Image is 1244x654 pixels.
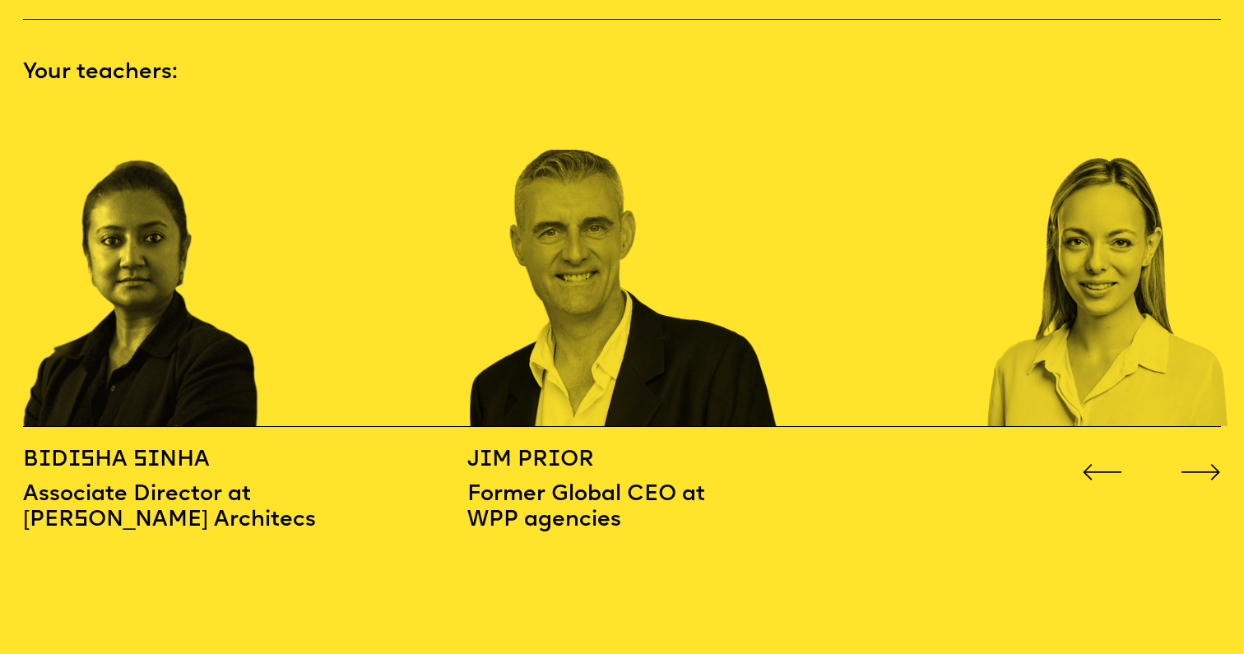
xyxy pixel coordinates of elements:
p: J m Pr or [467,447,990,475]
span: i [68,449,81,471]
p: Your teachers: [23,59,1220,88]
span: i [39,449,51,471]
button: Go to previous slide [1082,458,1122,475]
p: B d sha S nha [23,447,467,475]
button: Go to next slide [1181,458,1221,475]
span: i [480,449,492,471]
p: Associate Director at [PERSON_NAME] Architecs [23,475,467,533]
p: Former Global CEO at WPP agencies [467,475,990,533]
span: i [147,449,160,471]
span: i [548,449,560,471]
